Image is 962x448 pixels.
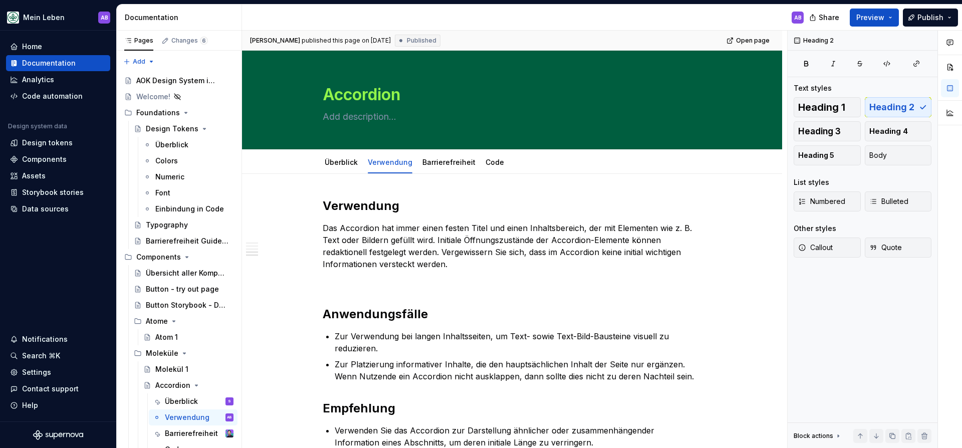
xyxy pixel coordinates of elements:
[865,121,932,141] button: Heading 4
[798,243,833,253] span: Callout
[146,124,198,134] div: Design Tokens
[865,191,932,211] button: Bulleted
[155,380,190,390] div: Accordion
[171,37,208,45] div: Changes
[6,135,110,151] a: Design tokens
[6,88,110,104] a: Code automation
[155,204,224,214] div: Einbindung in Code
[139,169,237,185] a: Numeric
[120,249,237,265] div: Components
[736,37,770,45] span: Open page
[136,76,219,86] div: AOK Design System in Arbeit
[794,14,802,22] div: AB
[22,351,60,361] div: Search ⌘K
[869,243,902,253] span: Quote
[146,220,188,230] div: Typography
[120,55,158,69] button: Add
[798,126,841,136] span: Heading 3
[165,412,209,422] div: Verwendung
[130,345,237,361] div: Moleküle
[33,430,83,440] svg: Supernova Logo
[6,397,110,413] button: Help
[130,121,237,137] a: Design Tokens
[6,348,110,364] button: Search ⌘K
[486,158,504,166] a: Code
[724,34,774,48] a: Open page
[869,196,908,206] span: Bulleted
[22,367,51,377] div: Settings
[200,37,208,45] span: 6
[321,83,699,107] textarea: Accordion
[139,377,237,393] a: Accordion
[22,138,73,148] div: Design tokens
[227,412,232,422] div: AB
[22,58,76,68] div: Documentation
[22,154,67,164] div: Components
[139,153,237,169] a: Colors
[794,97,861,117] button: Heading 1
[120,89,237,105] a: Welcome!
[819,13,839,23] span: Share
[146,284,219,294] div: Button - try out page
[130,217,237,233] a: Typography
[155,140,188,150] div: Überblick
[165,396,198,406] div: Überblick
[6,331,110,347] button: Notifications
[865,238,932,258] button: Quote
[794,223,836,234] div: Other styles
[6,39,110,55] a: Home
[6,151,110,167] a: Components
[798,102,845,112] span: Heading 1
[856,13,884,23] span: Preview
[155,172,184,182] div: Numeric
[6,184,110,200] a: Storybook stories
[6,72,110,88] a: Analytics
[335,358,701,382] p: Zur Platzierung informativer Inhalte, die den hauptsächlichen Inhalt der Seite nur ergänzen. Wenn...
[165,428,218,438] div: Barrierefreiheit
[368,158,412,166] a: Verwendung
[22,171,46,181] div: Assets
[23,13,65,23] div: Mein Leben
[146,316,168,326] div: Atome
[22,75,54,85] div: Analytics
[865,145,932,165] button: Body
[869,126,908,136] span: Heading 4
[155,332,178,342] div: Atom 1
[903,9,958,27] button: Publish
[155,364,188,374] div: Molekül 1
[139,137,237,153] a: Überblick
[130,233,237,249] a: Barrierefreiheit Guidelines
[130,313,237,329] div: Atome
[323,306,701,322] h2: Anwendungsfälle
[120,105,237,121] div: Foundations
[22,334,68,344] div: Notifications
[917,13,943,23] span: Publish
[22,42,42,52] div: Home
[323,222,701,270] p: Das Accordion hat immer einen festen Titel und einen Inhaltsbereich, der mit Elementen wie z. B. ...
[139,201,237,217] a: Einbindung in Code
[482,151,508,172] div: Code
[794,83,832,93] div: Text styles
[22,400,38,410] div: Help
[798,196,845,206] span: Numbered
[130,297,237,313] a: Button Storybook - Durchstich!
[794,429,842,443] div: Block actions
[335,330,701,354] p: Zur Verwendung bei langen Inhaltsseiten, um Text- sowie Text-Bild-Bausteine visuell zu reduzieren.
[225,429,233,437] img: Samuel
[422,158,475,166] a: Barrierefreiheit
[869,150,887,160] span: Body
[6,364,110,380] a: Settings
[133,58,145,66] span: Add
[136,108,180,118] div: Foundations
[139,329,237,345] a: Atom 1
[146,236,228,246] div: Barrierefreiheit Guidelines
[6,168,110,184] a: Assets
[6,55,110,71] a: Documentation
[22,384,79,394] div: Contact support
[804,9,846,27] button: Share
[2,7,114,28] button: Mein LebenAB
[850,9,899,27] button: Preview
[136,92,170,102] div: Welcome!
[794,177,829,187] div: List styles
